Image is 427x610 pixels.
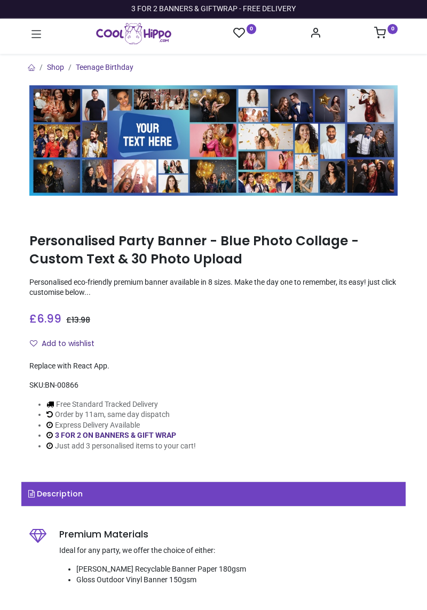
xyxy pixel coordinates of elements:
[374,30,398,38] a: 0
[76,575,398,585] li: Gloss Outdoor Vinyl Banner 150gsm
[29,277,398,298] p: Personalised eco-friendly premium banner available in 8 sizes. Make the day one to remember, its ...
[76,564,398,575] li: [PERSON_NAME] Recyclable Banner Paper 180gsm
[30,340,37,347] i: Add to wishlist
[46,410,196,420] li: Order by 11am, same day dispatch
[59,528,398,541] h5: Premium Materials
[233,27,257,40] a: 0
[66,315,90,325] span: £
[29,311,61,326] span: £
[46,441,196,452] li: Just add 3 personalised items to your cart!
[76,63,133,71] a: Teenage Birthday
[131,4,296,14] div: 3 FOR 2 BANNERS & GIFTWRAP - FREE DELIVERY
[96,23,171,44] a: Logo of Cool Hippo
[29,380,398,391] div: SKU:
[29,335,104,353] button: Add to wishlistAdd to wishlist
[59,545,398,556] p: Ideal for any party, we offer the choice of either:
[21,482,406,507] a: Description
[96,23,171,44] img: Cool Hippo
[55,431,176,439] a: 3 FOR 2 ON BANNERS & GIFT WRAP
[310,30,321,38] a: Account Info
[29,85,398,196] img: Personalised Party Banner - Blue Photo Collage - Custom Text & 30 Photo Upload
[47,63,64,71] a: Shop
[37,311,61,326] span: 6.99
[388,24,398,34] sup: 0
[29,361,398,372] div: Replace with React App.
[46,399,196,410] li: Free Standard Tracked Delivery
[29,232,398,269] h1: Personalised Party Banner - Blue Photo Collage - Custom Text & 30 Photo Upload
[72,315,90,325] span: 13.98
[46,420,196,431] li: Express Delivery Available
[247,24,257,34] sup: 0
[45,381,78,389] span: BN-00866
